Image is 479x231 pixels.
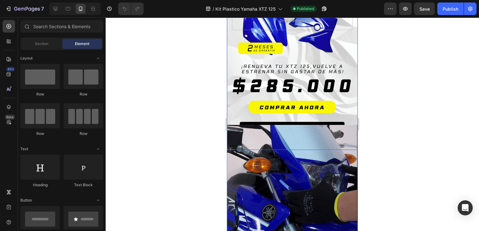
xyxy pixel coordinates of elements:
[458,200,473,215] div: Open Intercom Messenger
[297,6,314,12] span: Published
[443,6,458,12] div: Publish
[20,131,60,136] div: Row
[93,195,103,205] span: Toggle open
[3,3,47,15] button: 7
[5,115,15,120] div: Beta
[20,55,33,61] span: Layout
[414,3,435,15] button: Save
[64,91,103,97] div: Row
[118,3,144,15] div: Undo/Redo
[93,53,103,63] span: Toggle open
[41,5,44,13] p: 7
[20,146,28,152] span: Text
[35,41,48,47] span: Section
[75,41,89,47] span: Element
[20,182,60,188] div: Heading
[64,131,103,136] div: Row
[213,6,214,12] span: /
[6,67,15,72] div: 450
[215,6,276,12] span: Kit Plastico Yamaha XTZ 125
[419,6,430,12] span: Save
[93,144,103,154] span: Toggle open
[64,182,103,188] div: Text Block
[437,3,464,15] button: Publish
[20,198,32,203] span: Button
[20,91,60,97] div: Row
[20,20,103,33] input: Search Sections & Elements
[227,18,358,231] iframe: Design area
